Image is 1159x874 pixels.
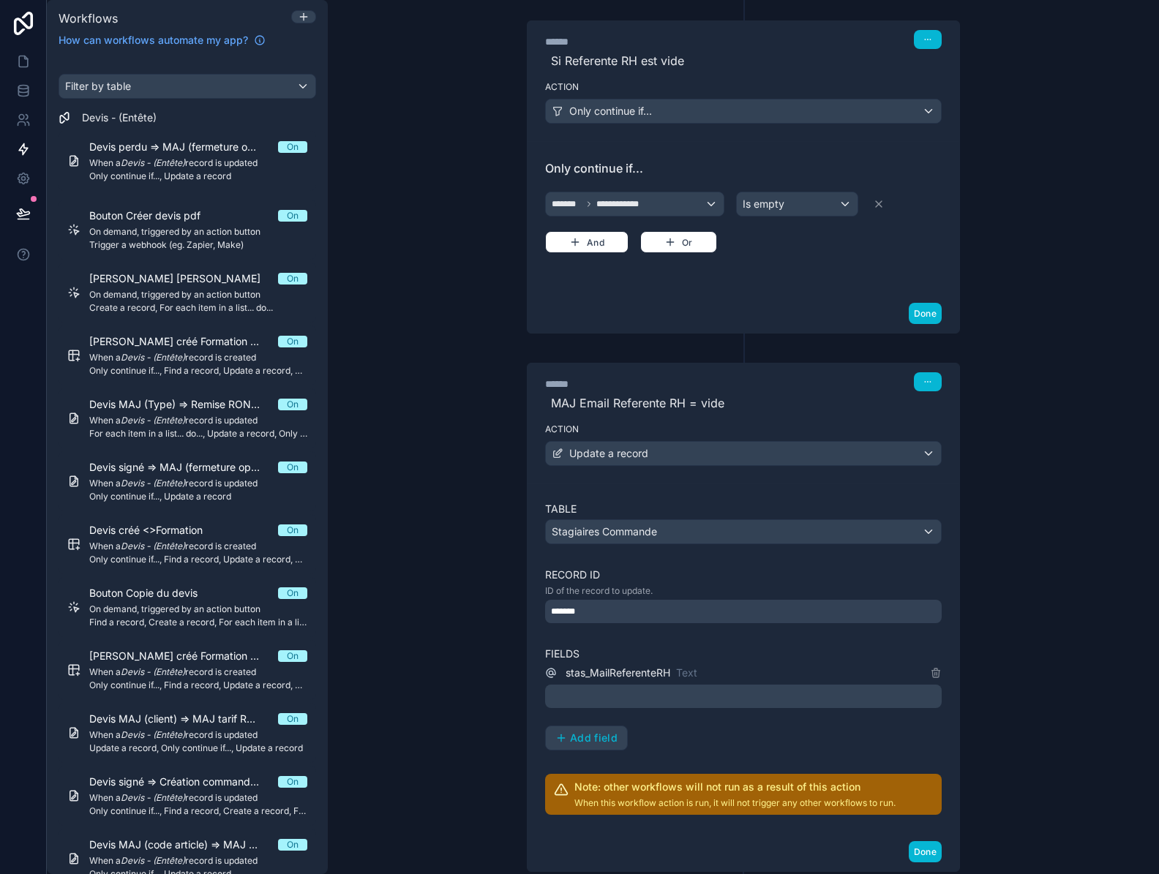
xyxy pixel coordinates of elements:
[545,568,942,582] label: Record ID
[545,726,628,750] button: Add field
[743,197,784,211] span: Is empty
[545,52,942,69] span: Si Referente RH est vide
[676,666,697,680] span: Text
[545,585,942,597] p: ID of the record to update.
[545,441,942,466] button: Update a record
[546,726,627,750] button: Add field
[545,519,942,544] button: Stagiaires Commande
[53,33,271,48] a: How can workflows automate my app?
[545,394,942,412] span: MAJ Email Referente RH = vide
[569,104,652,118] span: Only continue if...
[545,423,942,435] label: Action
[640,231,717,253] button: Or
[574,797,896,809] p: When this workflow action is run, it will not trigger any other workflows to run.
[566,666,670,680] span: stas_MailReferenteRH
[736,192,858,216] button: Is empty
[545,159,942,177] span: Only continue if...
[909,841,942,862] button: Done
[545,231,629,253] button: And
[59,33,248,48] span: How can workflows automate my app?
[59,11,118,26] span: Workflows
[545,99,942,124] button: Only continue if...
[552,524,657,539] span: Stagiaires Commande
[569,446,648,461] span: Update a record
[545,647,942,661] label: Fields
[545,502,942,516] label: Table
[545,81,942,93] label: Action
[570,731,618,745] span: Add field
[909,303,942,324] button: Done
[574,780,896,794] h2: Note: other workflows will not run as a result of this action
